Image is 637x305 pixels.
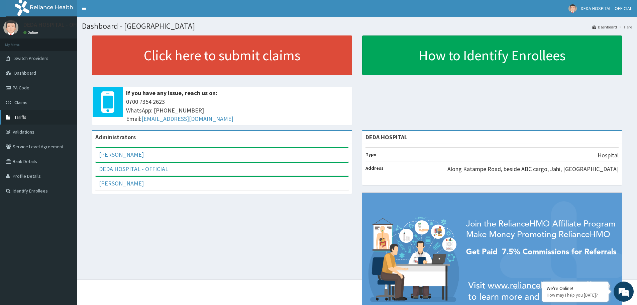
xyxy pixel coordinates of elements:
b: Administrators [95,133,136,141]
p: DEDA HOSPITAL - OFFICIAL [23,22,92,28]
span: Tariffs [14,114,26,120]
img: User Image [568,4,577,13]
h1: Dashboard - [GEOGRAPHIC_DATA] [82,22,632,30]
strong: DEDA HOSPITAL [365,133,407,141]
a: Dashboard [592,24,617,30]
span: DEDA HOSPITAL - OFFICIAL [581,5,632,11]
a: DEDA HOSPITAL - OFFICIAL [99,165,168,173]
a: Online [23,30,39,35]
b: Address [365,165,384,171]
span: 0700 7354 2623 WhatsApp: [PHONE_NUMBER] Email: [126,97,349,123]
b: If you have any issue, reach us on: [126,89,217,97]
a: [PERSON_NAME] [99,179,144,187]
div: We're Online! [547,285,604,291]
p: Along Katampe Road, beside ABC cargo, Jahi, [GEOGRAPHIC_DATA] [447,165,619,173]
a: Click here to submit claims [92,35,352,75]
b: Type [365,151,377,157]
p: How may I help you today? [547,292,604,298]
a: How to Identify Enrollees [362,35,622,75]
span: Dashboard [14,70,36,76]
span: Claims [14,99,27,105]
img: User Image [3,20,18,35]
a: [PERSON_NAME] [99,151,144,158]
span: Switch Providers [14,55,48,61]
p: Hospital [598,151,619,160]
a: [EMAIL_ADDRESS][DOMAIN_NAME] [141,115,233,123]
li: Here [618,24,632,30]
